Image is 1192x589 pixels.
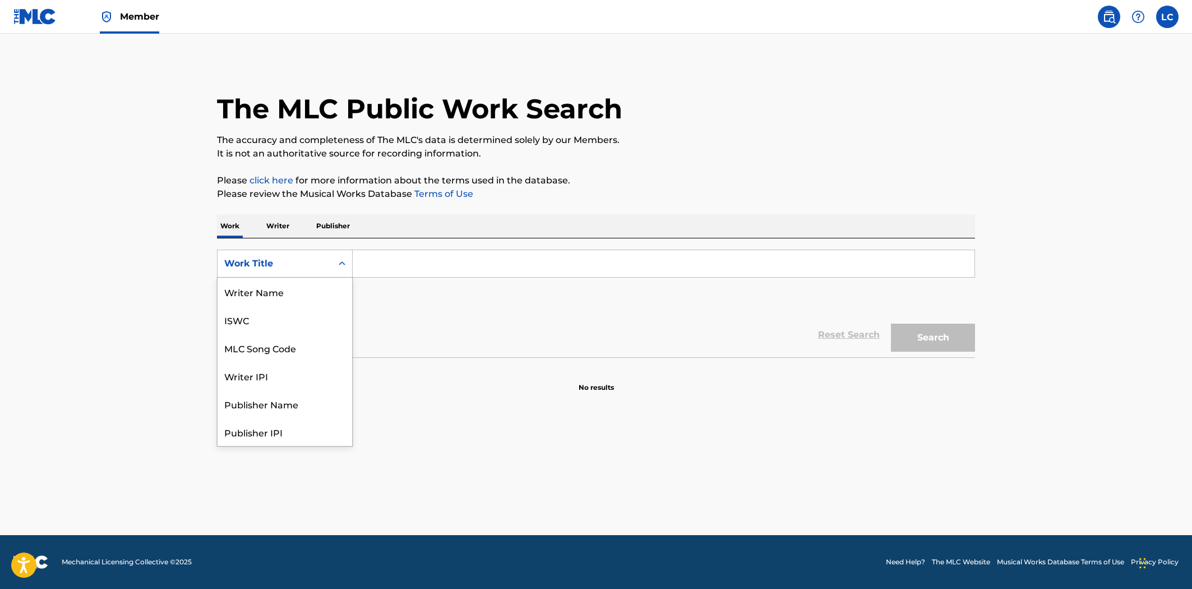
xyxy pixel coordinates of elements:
[1098,6,1120,28] a: Public Search
[1127,6,1149,28] div: Help
[218,306,352,334] div: ISWC
[932,557,990,567] a: The MLC Website
[313,214,353,238] p: Publisher
[217,187,975,201] p: Please review the Musical Works Database
[62,557,192,567] span: Mechanical Licensing Collective © 2025
[1136,535,1192,589] iframe: Chat Widget
[224,257,325,270] div: Work Title
[217,174,975,187] p: Please for more information about the terms used in the database.
[1156,6,1179,28] div: User Menu
[1131,557,1179,567] a: Privacy Policy
[218,362,352,390] div: Writer IPI
[218,278,352,306] div: Writer Name
[886,557,925,567] a: Need Help?
[217,250,975,357] form: Search Form
[579,369,614,393] p: No results
[100,10,113,24] img: Top Rightsholder
[1161,399,1192,489] iframe: Resource Center
[1131,10,1145,24] img: help
[217,147,975,160] p: It is not an authoritative source for recording information.
[120,10,159,23] span: Member
[218,334,352,362] div: MLC Song Code
[218,390,352,418] div: Publisher Name
[412,188,473,199] a: Terms of Use
[1102,10,1116,24] img: search
[997,557,1124,567] a: Musical Works Database Terms of Use
[217,134,975,147] p: The accuracy and completeness of The MLC's data is determined solely by our Members.
[263,214,293,238] p: Writer
[218,418,352,446] div: Publisher IPI
[13,555,48,569] img: logo
[1139,546,1146,580] div: Drag
[250,175,293,186] a: click here
[217,92,622,126] h1: The MLC Public Work Search
[217,214,243,238] p: Work
[13,8,57,25] img: MLC Logo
